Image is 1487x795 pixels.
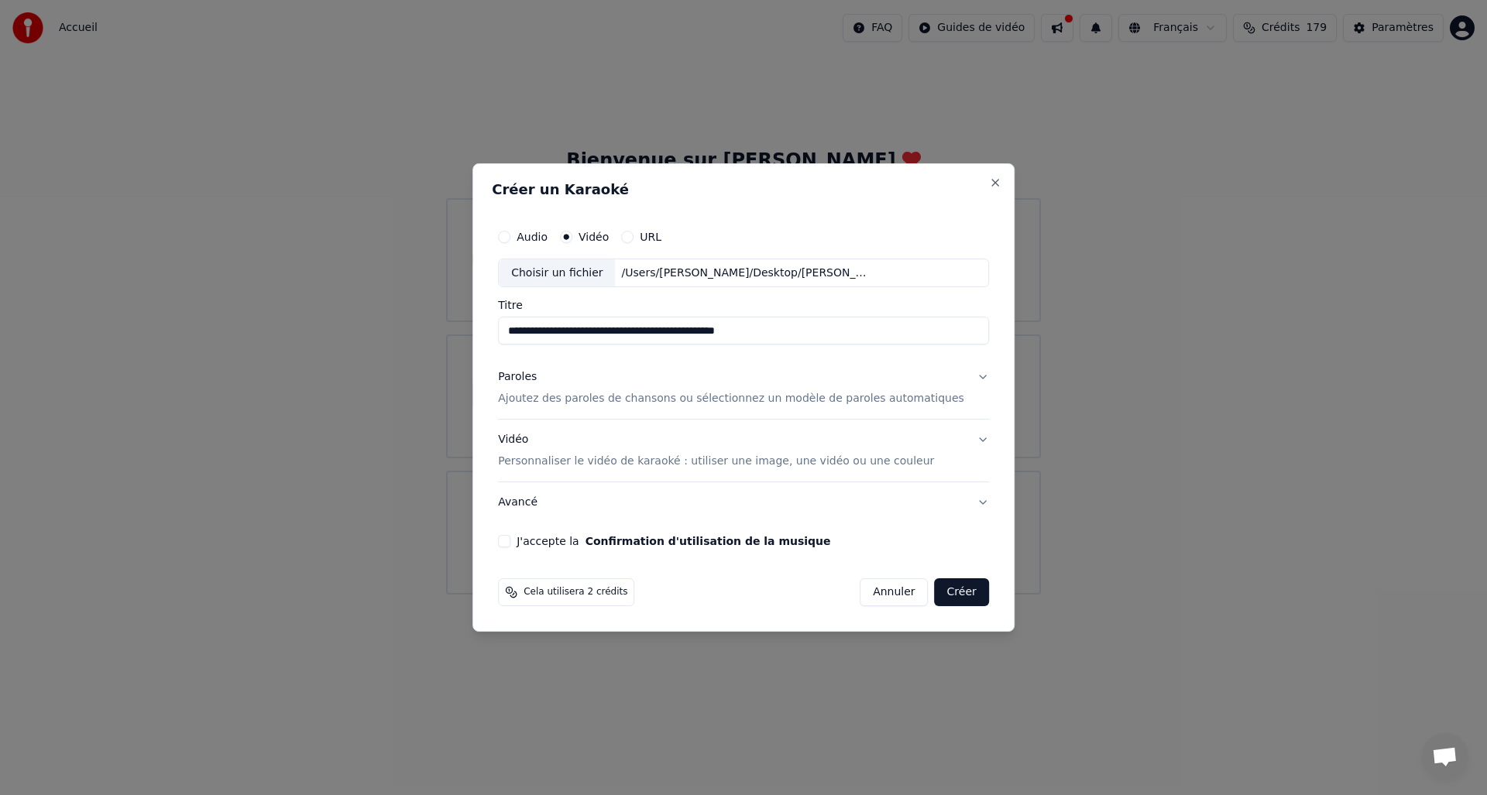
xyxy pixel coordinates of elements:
button: Annuler [860,578,928,606]
label: J'accepte la [517,536,830,547]
div: Vidéo [498,433,934,470]
div: Choisir un fichier [499,259,615,287]
button: J'accepte la [586,536,831,547]
div: /Users/[PERSON_NAME]/Desktop/[PERSON_NAME] fils de Momone - Cest moi [PERSON_NAME] [Clip officiel... [616,266,879,281]
button: VidéoPersonnaliser le vidéo de karaoké : utiliser une image, une vidéo ou une couleur [498,420,989,482]
h2: Créer un Karaoké [492,183,995,197]
button: ParolesAjoutez des paroles de chansons ou sélectionnez un modèle de paroles automatiques [498,358,989,420]
button: Créer [935,578,989,606]
label: Titre [498,300,989,311]
label: Audio [517,231,548,242]
label: URL [640,231,661,242]
button: Avancé [498,482,989,523]
p: Personnaliser le vidéo de karaoké : utiliser une image, une vidéo ou une couleur [498,454,934,469]
label: Vidéo [579,231,609,242]
span: Cela utilisera 2 crédits [524,586,627,598]
div: Paroles [498,370,537,386]
p: Ajoutez des paroles de chansons ou sélectionnez un modèle de paroles automatiques [498,392,964,407]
